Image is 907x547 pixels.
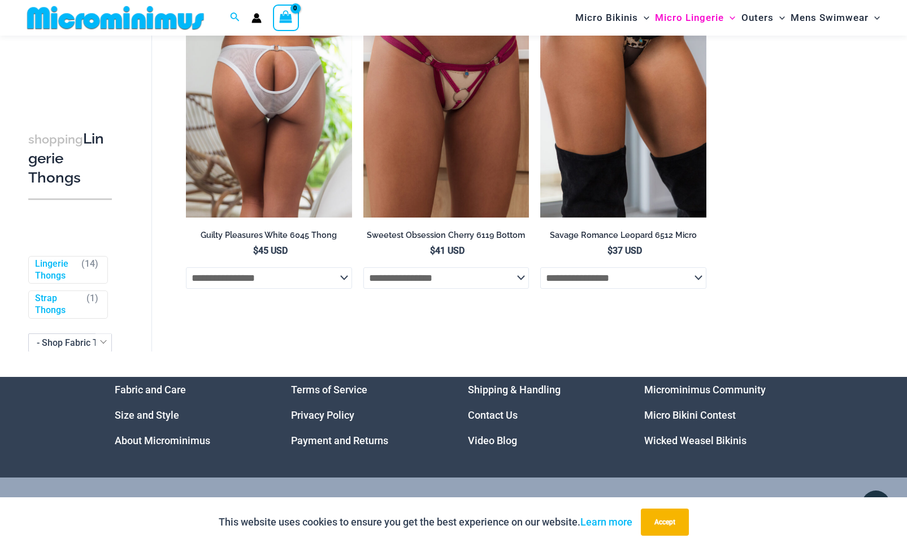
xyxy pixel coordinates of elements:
a: About Microminimus [115,435,210,446]
span: ( ) [86,293,98,316]
h3: Lingerie Thongs [28,129,112,187]
span: $ [430,245,435,256]
a: Micro BikinisMenu ToggleMenu Toggle [572,3,652,32]
a: Search icon link [230,11,240,25]
span: 1 [90,293,95,303]
span: Menu Toggle [869,3,880,32]
bdi: 41 USD [430,245,465,256]
a: Wicked Weasel Bikinis [644,435,747,446]
a: Size and Style [115,409,179,421]
span: $ [253,245,258,256]
a: Savage Romance Leopard 6512 Micro [540,230,706,245]
bdi: 37 USD [607,245,642,256]
a: Micro LingerieMenu ToggleMenu Toggle [652,3,738,32]
button: Accept [641,509,689,536]
h2: Guilty Pleasures White 6045 Thong [186,230,352,241]
nav: Menu [644,377,793,453]
a: Privacy Policy [291,409,354,421]
a: Micro Bikini Contest [644,409,736,421]
h2: Savage Romance Leopard 6512 Micro [540,230,706,241]
span: 14 [85,258,95,269]
a: Video Blog [468,435,517,446]
aside: Footer Widget 4 [644,377,793,453]
span: - Shop Fabric Type [28,333,112,352]
a: Learn more [580,516,632,528]
span: Menu Toggle [774,3,785,32]
span: Menu Toggle [638,3,649,32]
a: Strap Thongs [35,293,81,316]
bdi: 45 USD [253,245,288,256]
a: Microminimus Community [644,384,766,396]
nav: Menu [115,377,263,453]
span: shopping [28,132,83,146]
span: ( ) [81,258,98,282]
a: Lingerie Thongs [35,258,76,282]
span: Micro Bikinis [575,3,638,32]
span: - Shop Fabric Type [29,334,111,351]
a: Terms of Service [291,384,367,396]
a: Payment and Returns [291,435,388,446]
p: This website uses cookies to ensure you get the best experience on our website. [219,514,632,531]
h2: Sweetest Obsession Cherry 6119 Bottom [363,230,530,241]
aside: Footer Widget 1 [115,377,263,453]
aside: Footer Widget 3 [468,377,617,453]
a: Fabric and Care [115,384,186,396]
nav: Menu [291,377,440,453]
a: Sweetest Obsession Cherry 6119 Bottom [363,230,530,245]
a: Shipping & Handling [468,384,561,396]
img: MM SHOP LOGO FLAT [23,5,209,31]
nav: Menu [468,377,617,453]
span: Micro Lingerie [655,3,724,32]
span: Menu Toggle [724,3,735,32]
a: Contact Us [468,409,518,421]
aside: Footer Widget 2 [291,377,440,453]
nav: Site Navigation [571,2,884,34]
span: Outers [741,3,774,32]
span: Mens Swimwear [791,3,869,32]
span: - Shop Fabric Type [37,337,112,348]
a: Mens SwimwearMenu ToggleMenu Toggle [788,3,883,32]
a: OutersMenu ToggleMenu Toggle [739,3,788,32]
a: View Shopping Cart, empty [273,5,299,31]
span: $ [607,245,613,256]
a: Account icon link [251,13,262,23]
a: Guilty Pleasures White 6045 Thong [186,230,352,245]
